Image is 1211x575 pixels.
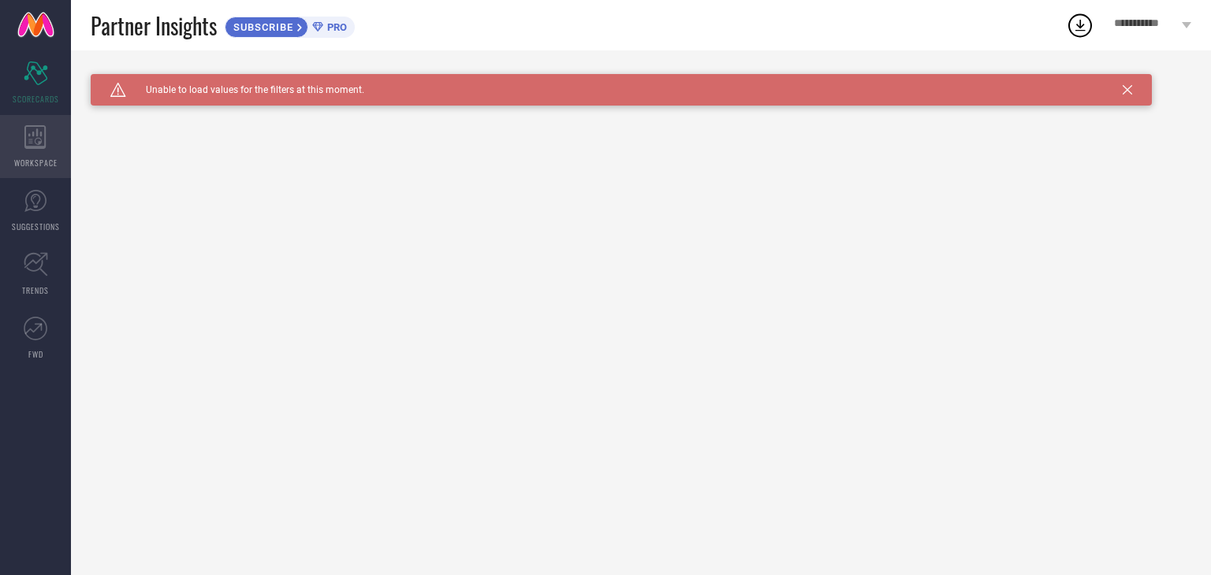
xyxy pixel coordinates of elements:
span: FWD [28,348,43,360]
a: SUBSCRIBEPRO [225,13,355,38]
span: WORKSPACE [14,157,58,169]
span: SUGGESTIONS [12,221,60,232]
span: Unable to load values for the filters at this moment. [126,84,364,95]
span: SUBSCRIBE [225,21,297,33]
div: Unable to load filters at this moment. Please try later. [91,74,1191,87]
span: PRO [323,21,347,33]
div: Open download list [1066,11,1094,39]
span: TRENDS [22,284,49,296]
span: SCORECARDS [13,93,59,105]
span: Partner Insights [91,9,217,42]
